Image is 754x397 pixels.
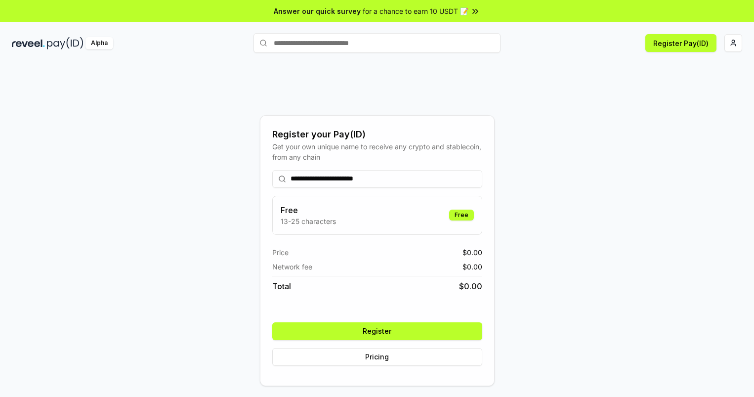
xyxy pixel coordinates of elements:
[272,128,482,141] div: Register your Pay(ID)
[281,216,336,226] p: 13-25 characters
[85,37,113,49] div: Alpha
[274,6,361,16] span: Answer our quick survey
[272,141,482,162] div: Get your own unique name to receive any crypto and stablecoin, from any chain
[449,210,474,221] div: Free
[272,348,482,366] button: Pricing
[272,247,289,258] span: Price
[462,262,482,272] span: $ 0.00
[12,37,45,49] img: reveel_dark
[281,204,336,216] h3: Free
[363,6,468,16] span: for a chance to earn 10 USDT 📝
[47,37,84,49] img: pay_id
[272,262,312,272] span: Network fee
[272,280,291,292] span: Total
[459,280,482,292] span: $ 0.00
[462,247,482,258] span: $ 0.00
[645,34,716,52] button: Register Pay(ID)
[272,322,482,340] button: Register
